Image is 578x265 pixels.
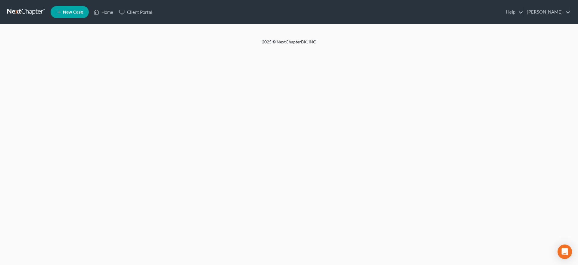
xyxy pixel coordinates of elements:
div: 2025 © NextChapterBK, INC [117,39,461,50]
a: [PERSON_NAME] [524,7,570,17]
a: Help [503,7,523,17]
div: Open Intercom Messenger [558,244,572,259]
a: Home [91,7,116,17]
a: Client Portal [116,7,155,17]
new-legal-case-button: New Case [51,6,89,18]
